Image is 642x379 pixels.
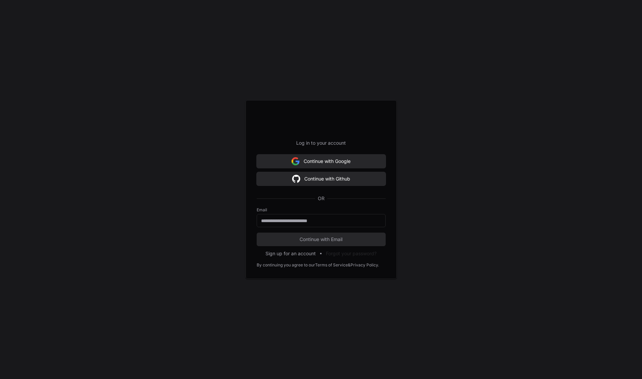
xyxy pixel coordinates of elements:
[257,140,386,146] p: Log in to your account
[326,250,377,257] button: Forgot your password?
[351,262,379,268] a: Privacy Policy.
[291,155,300,168] img: Sign in with google
[257,233,386,246] button: Continue with Email
[257,172,386,186] button: Continue with Github
[257,207,386,213] label: Email
[292,172,300,186] img: Sign in with google
[257,155,386,168] button: Continue with Google
[348,262,351,268] div: &
[265,250,316,257] button: Sign up for an account
[257,236,386,243] span: Continue with Email
[257,262,315,268] div: By continuing you agree to our
[315,195,327,202] span: OR
[315,262,348,268] a: Terms of Service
